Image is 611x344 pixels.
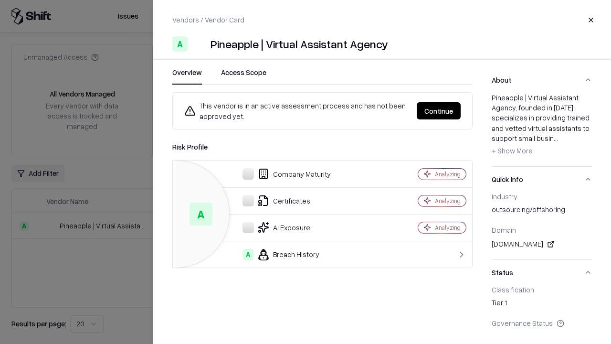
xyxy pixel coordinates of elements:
button: + Show More [492,143,533,159]
span: ... [554,134,558,142]
div: A [190,203,212,226]
button: Continue [417,102,461,119]
p: Vendors / Vendor Card [172,15,244,25]
div: Analyzing [435,197,461,205]
div: A [172,36,188,52]
img: Pineapple | Virtual Assistant Agency [191,36,207,52]
div: Pineapple | Virtual Assistant Agency, founded in [DATE], specializes in providing trained and vet... [492,93,592,159]
div: Tier 1 [492,298,592,311]
div: Company Maturity [180,168,385,180]
div: Domain [492,226,592,234]
div: Certificates [180,195,385,206]
button: Quick Info [492,167,592,192]
div: Classification [492,285,592,294]
div: Analyzing [435,224,461,232]
div: Governance Status [492,319,592,327]
div: AI Exposure [180,222,385,233]
button: Status [492,260,592,285]
div: Breach History [180,249,385,260]
div: Pineapple | Virtual Assistant Agency [211,36,388,52]
div: Risk Profile [172,141,473,152]
button: Overview [172,67,202,85]
button: About [492,67,592,93]
button: Access Scope [221,67,266,85]
div: Industry [492,192,592,201]
div: This vendor is in an active assessment process and has not been approved yet. [184,100,409,121]
div: Analyzing [435,170,461,178]
div: About [492,93,592,166]
div: Quick Info [492,192,592,259]
div: A [242,249,254,260]
div: outsourcing/offshoring [492,204,592,218]
div: [DOMAIN_NAME] [492,238,592,250]
span: + Show More [492,146,533,155]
